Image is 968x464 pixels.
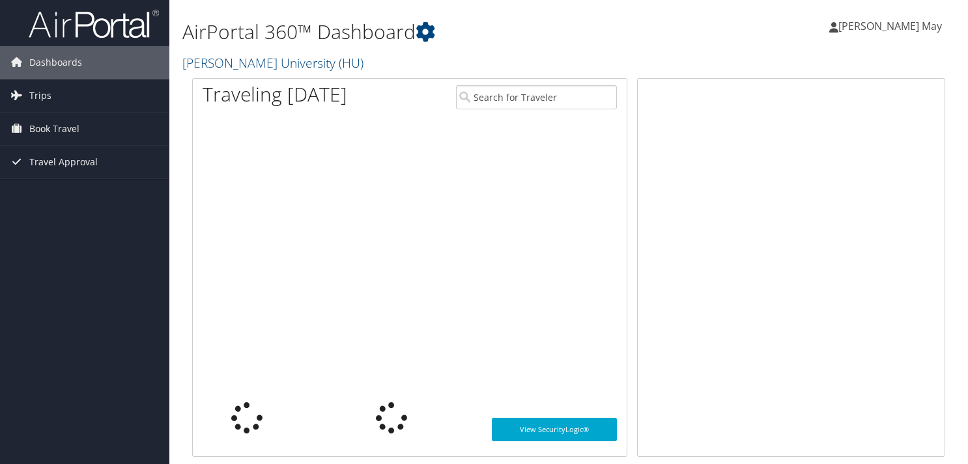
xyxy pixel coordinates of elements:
span: Travel Approval [29,146,98,178]
span: [PERSON_NAME] May [838,19,942,33]
input: Search for Traveler [456,85,618,109]
img: airportal-logo.png [29,8,159,39]
a: [PERSON_NAME] May [829,7,955,46]
h1: Traveling [DATE] [203,81,347,108]
span: Dashboards [29,46,82,79]
a: [PERSON_NAME] University (HU) [182,54,367,72]
span: Book Travel [29,113,79,145]
span: Trips [29,79,51,112]
a: View SecurityLogic® [492,418,617,441]
h1: AirPortal 360™ Dashboard [182,18,698,46]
